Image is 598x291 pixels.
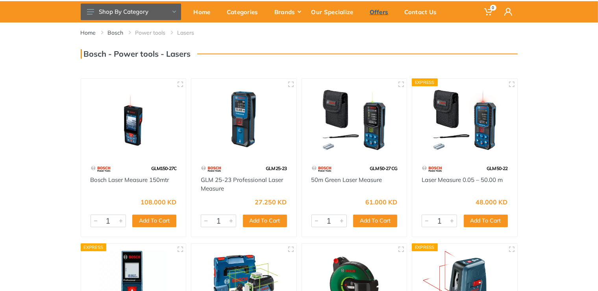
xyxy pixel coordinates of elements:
[243,215,287,227] button: Add To Cart
[412,243,438,251] div: Express
[422,176,503,183] a: Laser Measure 0.05 – 50.00 m
[221,4,269,20] div: Categories
[91,176,169,183] a: Bosch Laser Measure 150mtr
[255,199,287,205] div: 27.250 KD
[306,1,364,22] a: Our Specialize
[353,215,397,227] button: Add To Cart
[266,165,287,171] span: GLM 25-23
[81,29,96,37] a: Home
[201,162,222,176] img: 55.webp
[198,86,289,154] img: Royal Tools - GLM 25-23 Professional Laser Measure
[81,243,107,251] div: Express
[141,199,176,205] div: 108.000 KD
[487,165,508,171] span: GLM 50-22
[108,29,124,37] a: Bosch
[399,4,448,20] div: Contact Us
[479,1,499,22] a: 0
[81,49,191,59] h3: Bosch - Power tools - Lasers
[422,162,442,176] img: 55.webp
[365,199,397,205] div: 61.000 KD
[306,4,364,20] div: Our Specialize
[188,4,221,20] div: Home
[135,29,166,37] a: Power tools
[464,215,508,227] button: Add To Cart
[269,4,306,20] div: Brands
[91,162,111,176] img: 55.webp
[201,176,283,193] a: GLM 25-23 Professional Laser Measure
[178,29,206,37] li: Lasers
[364,1,399,22] a: Offers
[311,176,382,183] a: 50m Green Laser Measure
[81,4,181,20] button: Shop By Category
[132,215,176,227] button: Add To Cart
[419,86,510,154] img: Royal Tools - Laser Measure 0.05 – 50.00 m
[309,86,400,154] img: Royal Tools - 50m Green Laser Measure
[188,1,221,22] a: Home
[490,5,496,11] span: 0
[476,199,508,205] div: 48.000 KD
[364,4,399,20] div: Offers
[151,165,176,171] span: GLM150-27C
[221,1,269,22] a: Categories
[311,162,332,176] img: 55.webp
[88,86,179,154] img: Royal Tools - Bosch Laser Measure 150mtr
[81,29,518,37] nav: breadcrumb
[399,1,448,22] a: Contact Us
[370,165,397,171] span: GLM 50-27 CG
[412,78,438,86] div: Express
